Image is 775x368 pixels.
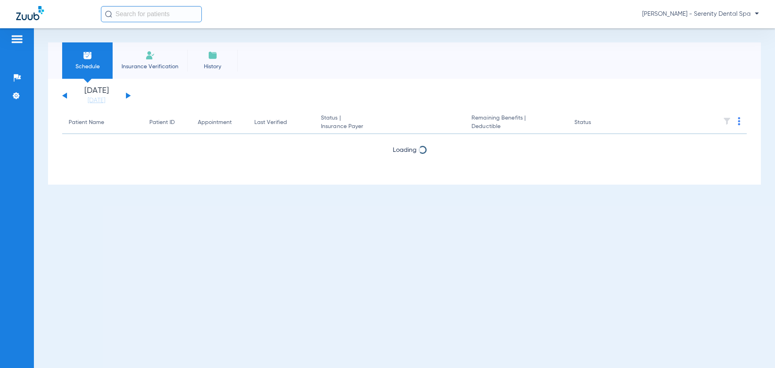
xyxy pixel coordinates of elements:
[119,63,181,71] span: Insurance Verification
[149,118,175,127] div: Patient ID
[68,63,107,71] span: Schedule
[254,118,287,127] div: Last Verified
[145,50,155,60] img: Manual Insurance Verification
[208,50,218,60] img: History
[642,10,759,18] span: [PERSON_NAME] - Serenity Dental Spa
[321,122,459,131] span: Insurance Payer
[465,111,568,134] th: Remaining Benefits |
[723,117,731,125] img: filter.svg
[198,118,241,127] div: Appointment
[69,118,136,127] div: Patient Name
[16,6,44,20] img: Zuub Logo
[72,97,121,105] a: [DATE]
[83,50,92,60] img: Schedule
[314,111,465,134] th: Status |
[738,117,740,125] img: group-dot-blue.svg
[568,111,622,134] th: Status
[193,63,232,71] span: History
[10,34,23,44] img: hamburger-icon
[69,118,104,127] div: Patient Name
[149,118,185,127] div: Patient ID
[471,122,561,131] span: Deductible
[393,147,417,154] span: Loading
[101,6,202,22] input: Search for patients
[72,87,121,105] li: [DATE]
[198,118,232,127] div: Appointment
[105,11,112,18] img: Search Icon
[254,118,308,127] div: Last Verified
